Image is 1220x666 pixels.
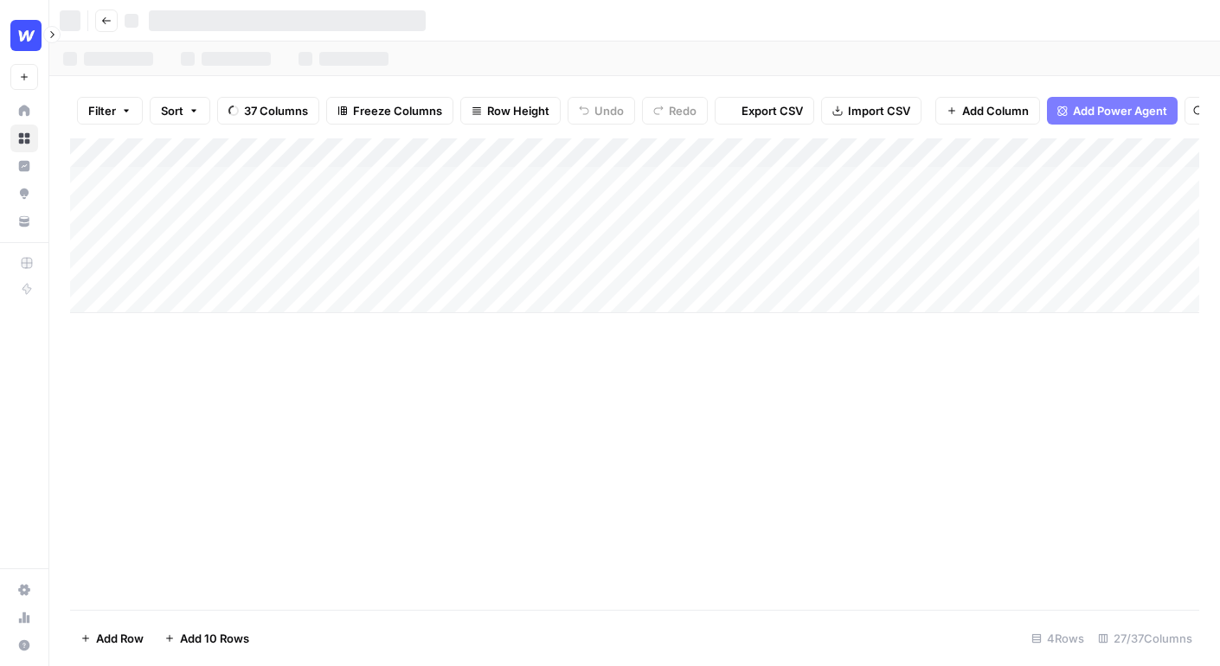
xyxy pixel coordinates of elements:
span: Add 10 Rows [180,630,249,647]
button: Add Power Agent [1047,97,1178,125]
span: Undo [594,102,624,119]
a: Settings [10,576,38,604]
span: Freeze Columns [353,102,442,119]
span: Sort [161,102,183,119]
button: Undo [568,97,635,125]
button: Export CSV [715,97,814,125]
button: Freeze Columns [326,97,453,125]
span: Add Power Agent [1073,102,1167,119]
a: Home [10,97,38,125]
span: 37 Columns [244,102,308,119]
button: Redo [642,97,708,125]
button: Filter [77,97,143,125]
button: Help + Support [10,631,38,659]
span: Filter [88,102,116,119]
a: Opportunities [10,180,38,208]
button: Add 10 Rows [154,624,260,652]
span: Redo [669,102,697,119]
span: Export CSV [742,102,803,119]
button: Import CSV [821,97,921,125]
span: Import CSV [848,102,910,119]
button: Add Column [935,97,1040,125]
span: Add Row [96,630,144,647]
button: Row Height [460,97,561,125]
button: 37 Columns [217,97,319,125]
div: 27/37 Columns [1091,624,1199,652]
a: Usage [10,604,38,631]
button: Sort [150,97,210,125]
img: Webflow Logo [10,20,42,51]
a: Browse [10,125,38,152]
button: Workspace: Webflow [10,14,38,57]
div: 4 Rows [1024,624,1091,652]
a: Your Data [10,208,38,235]
button: Add Row [70,624,154,652]
a: Insights [10,152,38,180]
span: Row Height [487,102,549,119]
span: Add Column [962,102,1029,119]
